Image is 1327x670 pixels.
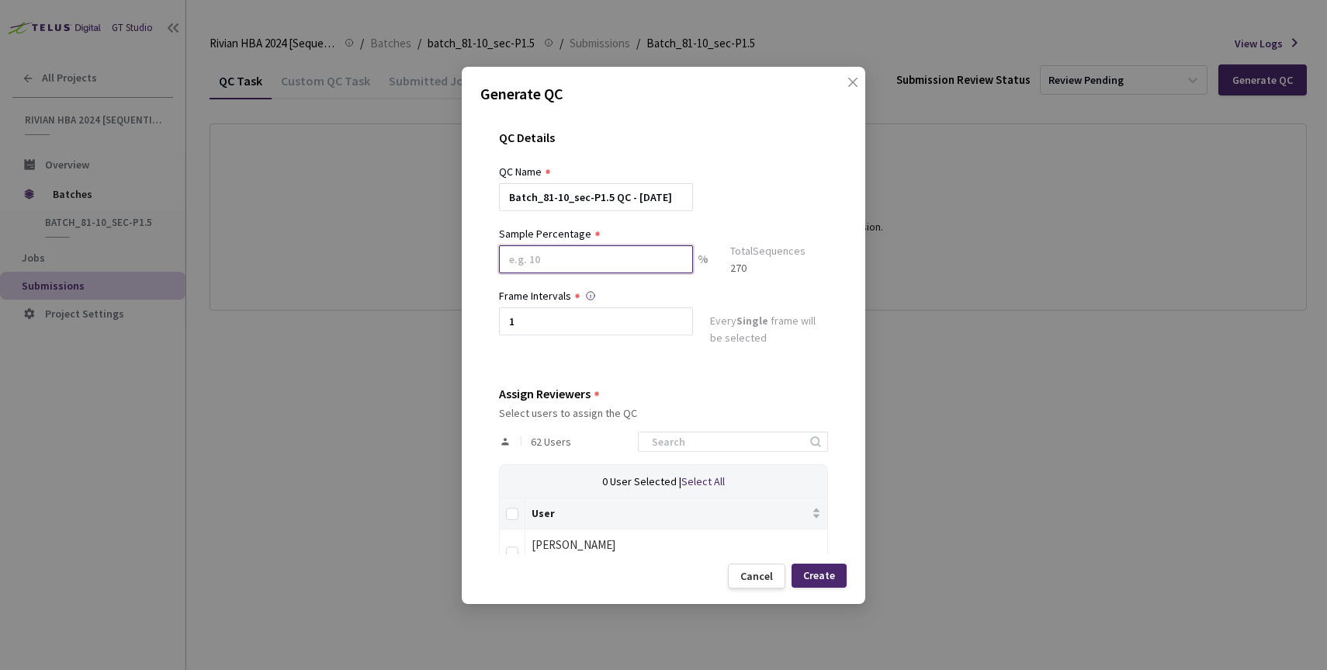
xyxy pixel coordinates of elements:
div: Create [803,569,835,581]
div: Cancel [740,570,773,582]
div: % [693,245,713,287]
div: Select users to assign the QC [499,407,828,419]
strong: Single [736,314,768,328]
div: [PERSON_NAME] [532,536,821,554]
input: Search [643,432,808,451]
th: User [525,498,828,529]
span: 0 User Selected | [602,474,681,488]
span: Select All [681,474,725,488]
input: Enter frame interval [499,307,693,335]
div: Every frame will be selected [710,312,828,349]
button: Close [831,76,856,101]
div: Sample Percentage [499,225,591,242]
span: close [847,76,859,120]
span: User [532,507,809,519]
div: Frame Intervals [499,287,571,304]
div: Assign Reviewers [499,387,591,401]
p: Generate QC [480,82,847,106]
div: QC Name [499,163,542,180]
div: QC Details [499,130,828,163]
div: Total Sequences [730,242,806,259]
div: [EMAIL_ADDRESS][DOMAIN_NAME] [532,554,821,564]
span: 62 Users [531,436,571,448]
input: e.g. 10 [499,245,693,273]
div: 270 [730,259,806,276]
